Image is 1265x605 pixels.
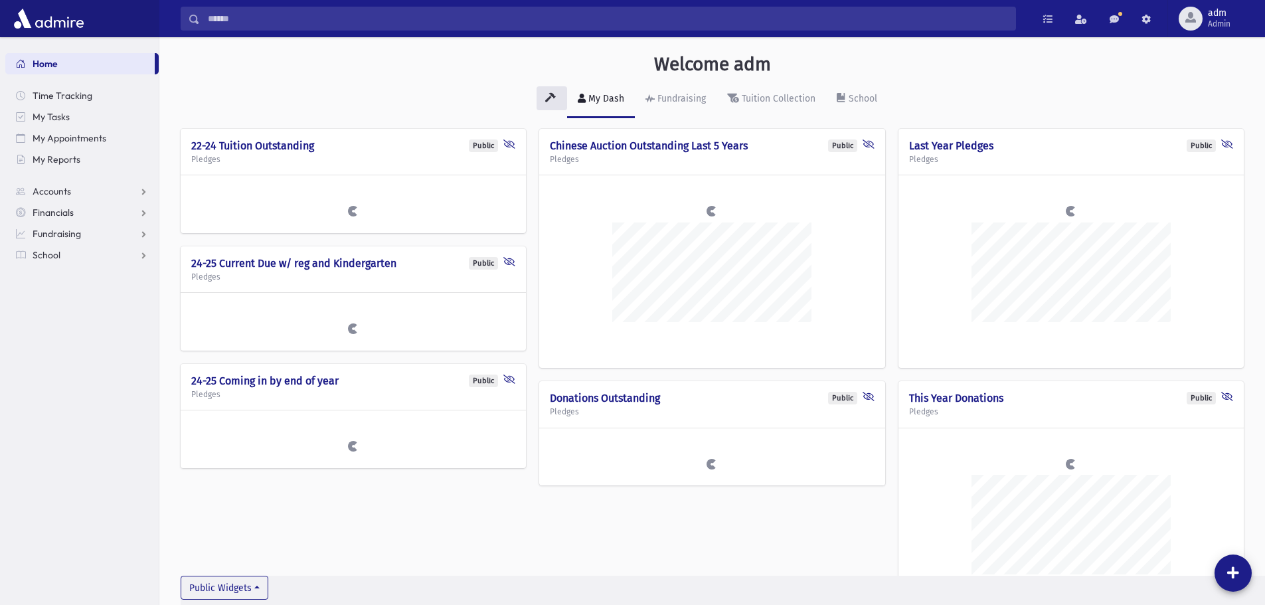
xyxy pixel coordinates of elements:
span: My Tasks [33,111,70,123]
a: Financials [5,202,159,223]
h4: 24-25 Current Due w/ reg and Kindergarten [191,257,515,270]
h5: Pledges [909,155,1233,164]
div: Public [828,392,857,404]
a: Fundraising [635,81,717,118]
div: Public [828,139,857,152]
a: My Dash [567,81,635,118]
h3: Welcome adm [654,53,771,76]
span: School [33,249,60,261]
a: Tuition Collection [717,81,826,118]
span: adm [1208,8,1230,19]
div: Public [1187,392,1216,404]
h5: Pledges [550,155,874,164]
div: Public [469,257,498,270]
h5: Pledges [191,390,515,399]
div: Public [469,375,498,387]
span: Fundraising [33,228,81,240]
h4: This Year Donations [909,392,1233,404]
a: Fundraising [5,223,159,244]
button: Public Widgets [181,576,268,600]
span: Home [33,58,58,70]
h4: 22-24 Tuition Outstanding [191,139,515,152]
a: Accounts [5,181,159,202]
a: My Reports [5,149,159,170]
span: Financials [33,207,74,218]
a: Home [5,53,155,74]
h4: 24-25 Coming in by end of year [191,375,515,387]
span: My Appointments [33,132,106,144]
div: Fundraising [655,93,706,104]
img: AdmirePro [11,5,87,32]
h5: Pledges [191,155,515,164]
a: My Appointments [5,128,159,149]
div: Tuition Collection [739,93,815,104]
div: Public [469,139,498,152]
input: Search [200,7,1015,31]
a: Time Tracking [5,85,159,106]
a: School [5,244,159,266]
div: School [846,93,877,104]
span: Accounts [33,185,71,197]
div: My Dash [586,93,624,104]
span: My Reports [33,153,80,165]
h4: Chinese Auction Outstanding Last 5 Years [550,139,874,152]
h5: Pledges [550,407,874,416]
h5: Pledges [191,272,515,282]
h4: Donations Outstanding [550,392,874,404]
span: Time Tracking [33,90,92,102]
div: Public [1187,139,1216,152]
a: My Tasks [5,106,159,128]
h5: Pledges [909,407,1233,416]
h4: Last Year Pledges [909,139,1233,152]
span: Admin [1208,19,1230,29]
a: School [826,81,888,118]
